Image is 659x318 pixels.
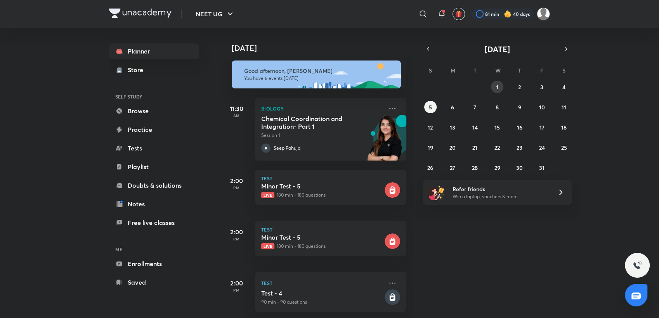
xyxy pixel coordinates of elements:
button: October 10, 2025 [536,101,548,113]
img: unacademy [364,115,406,168]
img: streak [504,10,512,18]
div: Store [128,65,148,74]
button: October 27, 2025 [446,161,459,174]
abbr: Sunday [429,67,432,74]
abbr: October 22, 2025 [494,144,500,151]
a: Playlist [109,159,199,175]
button: October 29, 2025 [491,161,503,174]
abbr: October 18, 2025 [561,124,567,131]
img: ttu [633,261,642,270]
button: October 31, 2025 [536,161,548,174]
abbr: October 28, 2025 [472,164,478,171]
button: October 30, 2025 [513,161,525,174]
abbr: October 24, 2025 [539,144,545,151]
a: Free live classes [109,215,199,230]
abbr: Friday [540,67,543,74]
p: Test [261,176,400,181]
button: October 1, 2025 [491,81,503,93]
button: October 28, 2025 [469,161,481,174]
a: Practice [109,122,199,137]
a: Saved [109,275,199,290]
p: PM [221,185,252,190]
p: Win a laptop, vouchers & more [453,193,548,200]
h5: Minor Test - 5 [261,233,383,241]
a: Tests [109,140,199,156]
img: afternoon [232,60,401,88]
a: Company Logo [109,9,172,20]
h5: 2:00 [221,227,252,237]
a: Planner [109,43,199,59]
button: October 8, 2025 [491,101,503,113]
abbr: October 21, 2025 [472,144,477,151]
abbr: October 15, 2025 [494,124,500,131]
p: You have 6 events [DATE] [244,75,394,81]
abbr: October 1, 2025 [496,83,498,91]
button: October 23, 2025 [513,141,525,154]
abbr: Monday [451,67,455,74]
abbr: October 13, 2025 [450,124,455,131]
abbr: October 11, 2025 [562,104,566,111]
abbr: October 31, 2025 [539,164,545,171]
button: October 2, 2025 [513,81,525,93]
p: PM [221,237,252,241]
p: Biology [261,104,383,113]
button: October 26, 2025 [424,161,437,174]
button: October 24, 2025 [536,141,548,154]
h6: SELF STUDY [109,90,199,103]
a: Browse [109,103,199,119]
abbr: Tuesday [473,67,477,74]
h6: ME [109,243,199,256]
button: October 12, 2025 [424,121,437,133]
abbr: October 7, 2025 [473,104,476,111]
p: AM [221,113,252,118]
h6: Refer friends [453,185,548,193]
button: October 22, 2025 [491,141,503,154]
abbr: October 6, 2025 [451,104,454,111]
p: Test [261,227,400,232]
button: [DATE] [434,43,561,54]
button: October 13, 2025 [446,121,459,133]
abbr: October 8, 2025 [496,104,499,111]
abbr: October 27, 2025 [450,164,455,171]
img: referral [429,185,444,200]
abbr: October 16, 2025 [517,124,522,131]
p: 90 min • 90 questions [261,299,383,306]
abbr: October 19, 2025 [428,144,433,151]
abbr: October 9, 2025 [518,104,521,111]
button: avatar [453,8,465,20]
p: 180 min • 180 questions [261,243,383,250]
abbr: Wednesday [495,67,501,74]
img: avatar [455,10,462,17]
button: October 25, 2025 [558,141,570,154]
button: October 3, 2025 [536,81,548,93]
button: October 5, 2025 [424,101,437,113]
abbr: October 12, 2025 [428,124,433,131]
h5: Chemical Coordination and Integration- Part 1 [261,115,358,130]
p: 180 min • 180 questions [261,192,383,199]
button: October 20, 2025 [446,141,459,154]
img: Payal [537,7,550,21]
abbr: October 3, 2025 [540,83,543,91]
p: Test [261,278,383,288]
button: October 18, 2025 [558,121,570,133]
button: October 14, 2025 [469,121,481,133]
a: Doubts & solutions [109,178,199,193]
a: Enrollments [109,256,199,271]
abbr: Thursday [518,67,521,74]
h5: Test - 4 [261,289,383,297]
abbr: October 29, 2025 [494,164,500,171]
abbr: October 2, 2025 [518,83,521,91]
a: Store [109,62,199,78]
abbr: October 14, 2025 [472,124,478,131]
h5: 2:00 [221,176,252,185]
abbr: October 26, 2025 [427,164,433,171]
h5: Minor Test - 5 [261,182,383,190]
h5: 2:00 [221,278,252,288]
span: Live [261,192,274,198]
abbr: October 5, 2025 [429,104,432,111]
span: Live [261,243,274,249]
button: October 9, 2025 [513,101,525,113]
h6: Good afternoon, [PERSON_NAME] [244,67,394,74]
a: Notes [109,196,199,212]
span: [DATE] [485,44,510,54]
